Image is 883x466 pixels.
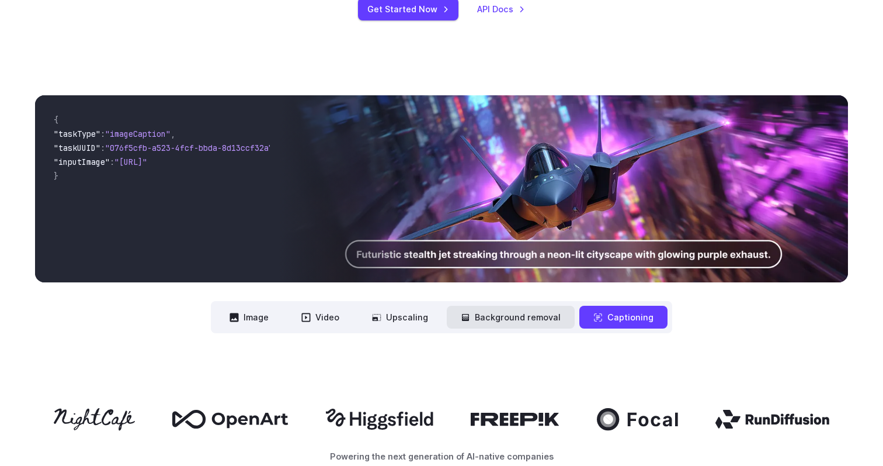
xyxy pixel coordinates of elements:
span: { [54,115,58,125]
span: "taskUUID" [54,143,100,153]
img: Futuristic stealth jet streaking through a neon-lit cityscape with glowing purple exhaust [279,95,848,282]
a: API Docs [477,2,525,16]
span: "imageCaption" [105,129,171,139]
span: } [54,171,58,181]
span: "inputImage" [54,157,110,167]
button: Image [215,306,283,329]
span: "taskType" [54,129,100,139]
span: "[URL]" [114,157,147,167]
span: : [110,157,114,167]
span: : [100,143,105,153]
button: Video [287,306,353,329]
button: Captioning [579,306,668,329]
button: Upscaling [358,306,442,329]
button: Background removal [447,306,575,329]
span: , [171,129,175,139]
span: "076f5cfb-a523-4fcf-bbda-8d13ccf32a75" [105,143,283,153]
span: : [100,129,105,139]
p: Powering the next generation of AI-native companies [35,450,848,463]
